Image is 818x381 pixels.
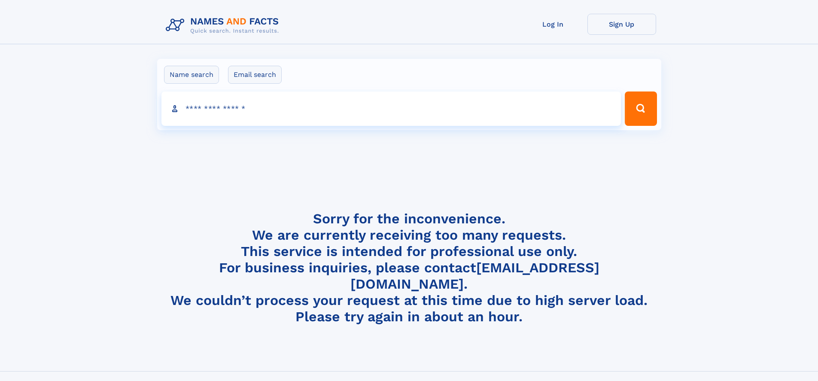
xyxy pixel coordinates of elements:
[161,91,621,126] input: search input
[350,259,599,292] a: [EMAIL_ADDRESS][DOMAIN_NAME]
[162,14,286,37] img: Logo Names and Facts
[519,14,587,35] a: Log In
[162,210,656,325] h4: Sorry for the inconvenience. We are currently receiving too many requests. This service is intend...
[625,91,657,126] button: Search Button
[587,14,656,35] a: Sign Up
[164,66,219,84] label: Name search
[228,66,282,84] label: Email search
